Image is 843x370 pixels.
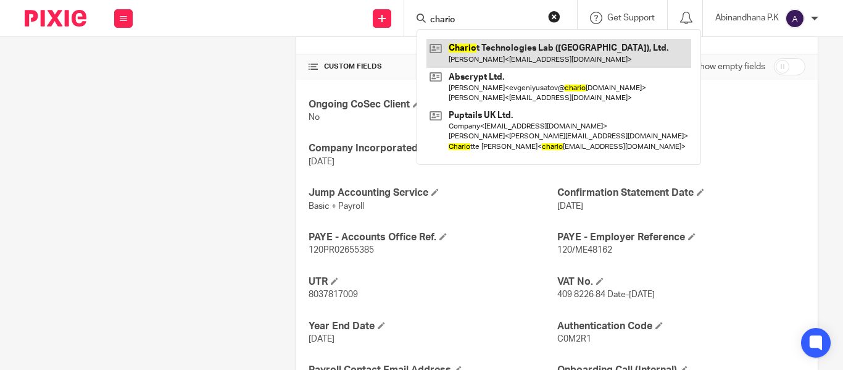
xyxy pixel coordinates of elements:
h4: Year End Date [309,320,557,333]
h4: UTR [309,275,557,288]
h4: Jump Accounting Service [309,187,557,200]
h4: Ongoing CoSec Client [309,98,557,111]
span: Basic + Payroll [309,202,364,211]
h4: VAT No. [557,275,805,288]
h4: CUSTOM FIELDS [309,62,557,72]
label: Show empty fields [694,61,765,73]
span: [DATE] [309,158,334,166]
span: 120/ME48162 [557,246,612,254]
h4: Authentication Code [557,320,805,333]
span: [DATE] [557,202,583,211]
button: Clear [548,11,560,23]
input: Search [429,15,540,26]
span: 409 8226 84 Date-[DATE] [557,290,655,299]
a: View more [599,158,639,166]
span: 8037817009 [309,290,358,299]
h4: PAYE - Accounts Office Ref. [309,231,557,244]
h4: Company Incorporated On [309,142,557,155]
img: Pixie [25,10,86,27]
img: svg%3E [785,9,805,28]
p: Abinandhana P.K [715,12,779,24]
span: C0M2R1 [557,335,591,343]
span: 13741366 [557,158,597,166]
h4: Confirmation Statement Date [557,187,805,200]
span: Get Support [607,14,655,22]
span: No [309,113,320,122]
span: 120PR02655385 [309,246,374,254]
span: [DATE] [309,335,334,343]
h4: PAYE - Employer Reference [557,231,805,244]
